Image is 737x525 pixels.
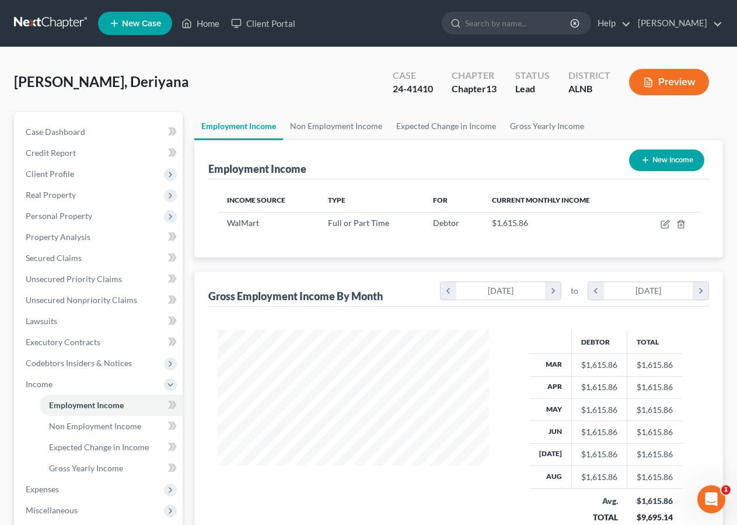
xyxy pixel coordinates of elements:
[227,218,259,228] span: WalMart
[693,282,708,300] i: chevron_right
[627,376,683,398] td: $1,615.86
[389,112,503,140] a: Expected Change in Income
[393,82,433,96] div: 24-41410
[530,466,572,488] th: Aug
[433,218,459,228] span: Debtor
[49,442,149,452] span: Expected Change in Income
[581,404,617,416] div: $1,615.86
[452,69,497,82] div: Chapter
[530,354,572,376] th: Mar
[227,196,285,204] span: Income Source
[26,316,57,326] span: Lawsuits
[433,196,448,204] span: For
[627,421,683,443] td: $1,615.86
[16,248,183,269] a: Secured Claims
[721,485,731,495] span: 1
[26,190,76,200] span: Real Property
[530,443,572,465] th: [DATE]
[26,169,74,179] span: Client Profile
[26,274,122,284] span: Unsecured Priority Claims
[328,196,345,204] span: Type
[515,69,550,82] div: Status
[16,311,183,332] a: Lawsuits
[530,398,572,420] th: May
[581,512,618,523] div: TOTAL
[627,398,683,420] td: $1,615.86
[49,463,123,473] span: Gross Yearly Income
[568,82,610,96] div: ALNB
[627,443,683,465] td: $1,615.86
[629,69,709,95] button: Preview
[49,400,124,410] span: Employment Income
[604,282,693,300] div: [DATE]
[40,458,183,479] a: Gross Yearly Income
[581,381,617,393] div: $1,615.86
[393,69,433,82] div: Case
[492,196,590,204] span: Current Monthly Income
[568,69,610,82] div: District
[581,448,617,460] div: $1,615.86
[486,83,497,94] span: 13
[26,505,78,515] span: Miscellaneous
[637,495,673,507] div: $1,615.86
[194,112,283,140] a: Employment Income
[627,330,683,353] th: Total
[283,112,389,140] a: Non Employment Income
[452,82,497,96] div: Chapter
[572,330,627,353] th: Debtor
[629,149,704,171] button: New Income
[16,269,183,290] a: Unsecured Priority Claims
[465,12,572,34] input: Search by name...
[530,421,572,443] th: Jun
[225,13,301,34] a: Client Portal
[26,337,100,347] span: Executory Contracts
[16,227,183,248] a: Property Analysis
[16,290,183,311] a: Unsecured Nonpriority Claims
[26,295,137,305] span: Unsecured Nonpriority Claims
[122,19,161,28] span: New Case
[26,358,132,368] span: Codebtors Insiders & Notices
[581,359,617,371] div: $1,615.86
[328,218,389,228] span: Full or Part Time
[697,485,725,513] iframe: Intercom live chat
[581,495,618,507] div: Avg.
[26,484,59,494] span: Expenses
[588,282,604,300] i: chevron_left
[456,282,546,300] div: [DATE]
[26,148,76,158] span: Credit Report
[515,82,550,96] div: Lead
[571,285,578,297] span: to
[16,332,183,353] a: Executory Contracts
[26,127,85,137] span: Case Dashboard
[581,426,617,438] div: $1,615.86
[637,512,673,523] div: $9,695.14
[40,416,183,437] a: Non Employment Income
[26,232,90,242] span: Property Analysis
[503,112,591,140] a: Gross Yearly Income
[16,142,183,164] a: Credit Report
[208,162,306,176] div: Employment Income
[441,282,456,300] i: chevron_left
[632,13,722,34] a: [PERSON_NAME]
[581,471,617,483] div: $1,615.86
[592,13,631,34] a: Help
[627,466,683,488] td: $1,615.86
[176,13,225,34] a: Home
[16,121,183,142] a: Case Dashboard
[545,282,561,300] i: chevron_right
[627,354,683,376] td: $1,615.86
[26,379,53,389] span: Income
[492,218,528,228] span: $1,615.86
[49,421,141,431] span: Non Employment Income
[208,289,383,303] div: Gross Employment Income By Month
[14,73,189,90] span: [PERSON_NAME], Deriyana
[40,395,183,416] a: Employment Income
[26,253,82,263] span: Secured Claims
[26,211,92,221] span: Personal Property
[40,437,183,458] a: Expected Change in Income
[530,376,572,398] th: Apr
